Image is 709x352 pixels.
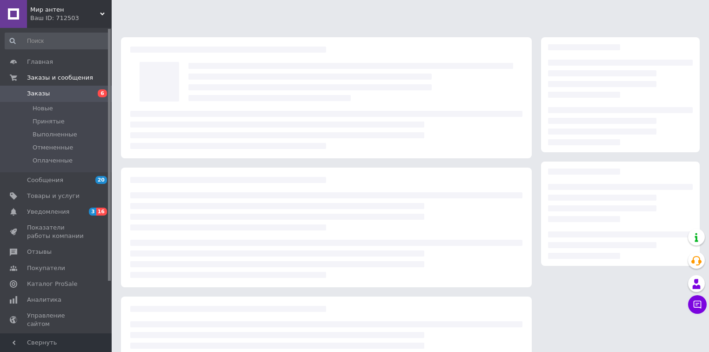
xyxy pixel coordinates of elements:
span: 20 [95,176,107,184]
span: Главная [27,58,53,66]
button: Чат с покупателем [688,295,707,314]
span: 3 [89,208,96,216]
span: Принятые [33,117,65,126]
span: 16 [96,208,107,216]
span: Аналитика [27,296,61,304]
span: Управление сайтом [27,311,86,328]
span: Мир антен [30,6,100,14]
div: Ваш ID: 712503 [30,14,112,22]
span: Оплаченные [33,156,73,165]
span: Заказы и сообщения [27,74,93,82]
span: Показатели работы компании [27,223,86,240]
span: Заказы [27,89,50,98]
span: Сообщения [27,176,63,184]
span: Уведомления [27,208,69,216]
span: Отмененные [33,143,73,152]
span: Товары и услуги [27,192,80,200]
span: Каталог ProSale [27,280,77,288]
span: Отзывы [27,248,52,256]
input: Поиск [5,33,110,49]
span: Новые [33,104,53,113]
span: 6 [98,89,107,97]
span: Выполненные [33,130,77,139]
span: Покупатели [27,264,65,272]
